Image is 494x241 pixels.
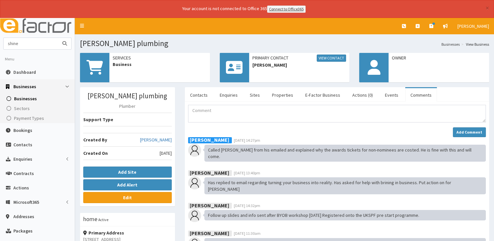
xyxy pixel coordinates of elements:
[80,39,489,48] h1: [PERSON_NAME] plumbing
[190,230,229,236] b: [PERSON_NAME]
[188,105,486,122] textarea: Comment
[405,88,437,102] a: Comments
[83,117,113,122] b: Support Type
[123,195,132,201] b: Edit
[453,18,494,34] a: [PERSON_NAME]
[190,202,229,208] b: [PERSON_NAME]
[204,145,486,162] div: Called [PERSON_NAME] from his emailed and explained why the awards tickets for non-nominees are c...
[486,5,489,11] button: ×
[13,142,32,148] span: Contacts
[204,177,486,194] div: Has replied to email regarding turning your business into reality. Has asked for help with brinin...
[14,115,44,121] span: Payment Types
[190,137,229,143] b: [PERSON_NAME]
[113,61,207,68] span: Business
[380,88,404,102] a: Events
[140,137,172,143] a: [PERSON_NAME]
[317,55,346,62] a: View Contact
[83,216,97,222] h3: home
[14,105,30,111] span: Sectors
[267,6,306,13] a: Connect to Office365
[83,137,107,143] b: Created By
[13,69,36,75] span: Dashboard
[456,130,482,135] strong: Add Comment
[13,185,29,191] span: Actions
[252,55,346,62] span: Primary Contact
[83,179,172,190] button: Add Alert
[234,170,260,175] span: [DATE] 13:40pm
[245,88,265,102] a: Sites
[83,92,172,100] h3: [PERSON_NAME] plumbing
[2,104,75,113] a: Sectors
[13,127,32,133] span: Bookings
[53,5,435,13] div: Your account is not connected to Office 365
[13,199,39,205] span: Microsoft365
[13,228,33,234] span: Packages
[14,96,37,102] span: Businesses
[2,113,75,123] a: Payment Types
[83,103,172,109] p: Plumber
[457,23,489,29] span: [PERSON_NAME]
[118,169,136,175] b: Add Site
[267,88,298,102] a: Properties
[13,156,32,162] span: Enquiries
[441,41,460,47] a: Businesses
[347,88,378,102] a: Actions (0)
[4,38,58,49] input: Search...
[13,170,34,176] span: Contracts
[460,41,489,47] li: View Business
[117,182,137,188] b: Add Alert
[234,138,260,143] span: [DATE] 14:27pm
[83,192,172,203] a: Edit
[13,84,36,89] span: Businesses
[160,150,172,156] span: [DATE]
[204,210,486,220] div: Follow up slides and info sent after BYOB workshop [DATE] Registered onto the UKSPF pre start pro...
[190,169,229,176] b: [PERSON_NAME]
[234,203,260,208] span: [DATE] 14:32pm
[83,230,124,236] strong: Primary Address
[98,217,108,222] small: Active
[2,94,75,104] a: Businesses
[83,150,108,156] b: Created On
[453,127,486,137] button: Add Comment
[252,62,346,68] span: [PERSON_NAME]
[13,214,34,219] span: Addresses
[300,88,345,102] a: E-Factor Business
[234,231,261,236] span: [DATE] 11:30am
[215,88,243,102] a: Enquiries
[113,55,207,61] span: Services
[185,88,213,102] a: Contacts
[392,55,486,61] span: Owner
